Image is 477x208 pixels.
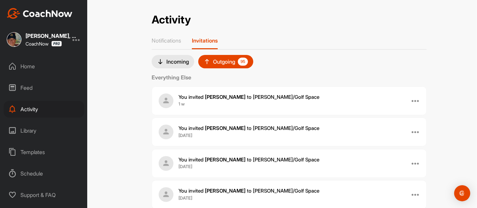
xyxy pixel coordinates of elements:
[178,94,319,100] span: You invited to [PERSON_NAME] / Golf Space
[178,125,319,131] span: You invited to [PERSON_NAME] / Golf Space
[4,144,84,160] div: Templates
[25,33,79,39] div: [PERSON_NAME], PGA Master Teacher
[454,185,470,201] div: Open Intercom Messenger
[4,101,84,118] div: Activity
[178,188,319,194] span: You invited to [PERSON_NAME] / Golf Space
[4,79,84,96] div: Feed
[178,195,192,202] b: [DATE]
[4,58,84,75] div: Home
[4,187,84,203] div: Support & FAQ
[178,101,185,108] b: 1 w
[51,41,62,47] img: CoachNow Pro
[4,122,84,139] div: Library
[178,163,192,170] b: [DATE]
[159,156,173,171] img: user avatar
[152,37,181,44] p: Notifications
[4,165,84,182] div: Schedule
[205,94,246,100] b: [PERSON_NAME]
[205,188,246,194] b: [PERSON_NAME]
[152,74,191,81] label: Everything Else
[157,58,189,65] div: Incoming
[178,156,319,163] span: You invited to [PERSON_NAME] / Golf Space
[238,58,248,66] p: 95
[159,93,173,108] img: user avatar
[159,125,173,139] img: user avatar
[205,156,246,163] b: [PERSON_NAME]
[7,8,72,19] img: CoachNow
[204,58,248,66] div: Outgoing
[7,32,21,47] img: square_6f22663c80ea9c74e238617ec5116298.jpg
[152,13,191,26] h2: Activity
[159,187,173,202] img: user avatar
[178,132,192,139] b: [DATE]
[205,125,246,131] b: [PERSON_NAME]
[25,41,62,47] div: CoachNow
[192,37,218,44] p: Invitations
